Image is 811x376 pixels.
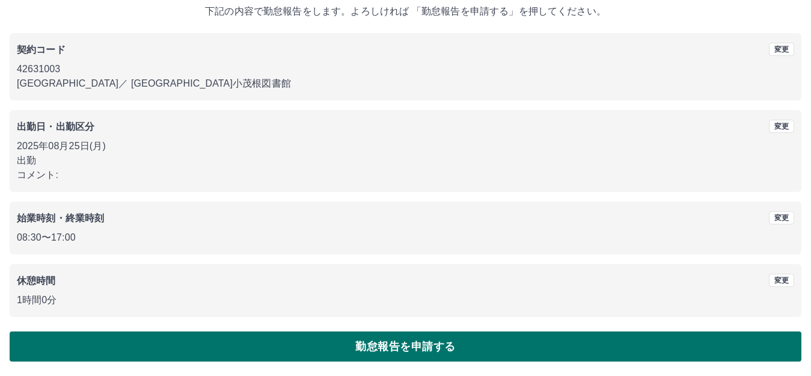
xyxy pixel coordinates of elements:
p: [GEOGRAPHIC_DATA] ／ [GEOGRAPHIC_DATA]小茂根図書館 [17,76,794,91]
button: 変更 [769,43,794,56]
p: コメント: [17,168,794,182]
button: 変更 [769,120,794,133]
b: 休憩時間 [17,276,56,286]
p: 出勤 [17,153,794,168]
p: 2025年08月25日(月) [17,139,794,153]
p: 1時間0分 [17,293,794,307]
button: 変更 [769,274,794,287]
p: 下記の内容で勤怠報告をします。よろしければ 「勤怠報告を申請する」を押してください。 [10,4,801,19]
b: 出勤日・出勤区分 [17,122,94,132]
b: 始業時刻・終業時刻 [17,213,104,223]
p: 42631003 [17,62,794,76]
button: 勤怠報告を申請する [10,331,801,362]
p: 08:30 〜 17:00 [17,230,794,245]
button: 変更 [769,211,794,224]
b: 契約コード [17,45,66,55]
